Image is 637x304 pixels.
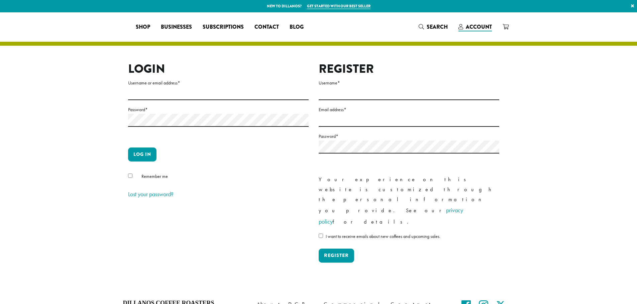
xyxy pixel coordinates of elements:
[319,79,499,87] label: Username
[466,23,492,31] span: Account
[319,249,354,263] button: Register
[141,173,168,179] span: Remember me
[427,23,448,31] span: Search
[326,233,440,239] span: I want to receive emails about new coffees and upcoming sales.
[254,23,279,31] span: Contact
[128,190,174,198] a: Lost your password?
[128,79,309,87] label: Username or email address
[319,132,499,140] label: Password
[130,22,155,32] a: Shop
[319,234,323,238] input: I want to receive emails about new coffees and upcoming sales.
[319,175,499,227] p: Your experience on this website is customized through the personal information you provide. See o...
[161,23,192,31] span: Businesses
[128,62,309,76] h2: Login
[128,105,309,114] label: Password
[290,23,304,31] span: Blog
[319,62,499,76] h2: Register
[307,3,370,9] a: Get started with our best seller
[203,23,244,31] span: Subscriptions
[319,206,463,225] a: privacy policy
[128,147,156,162] button: Log in
[319,105,499,114] label: Email address
[413,21,453,32] a: Search
[136,23,150,31] span: Shop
